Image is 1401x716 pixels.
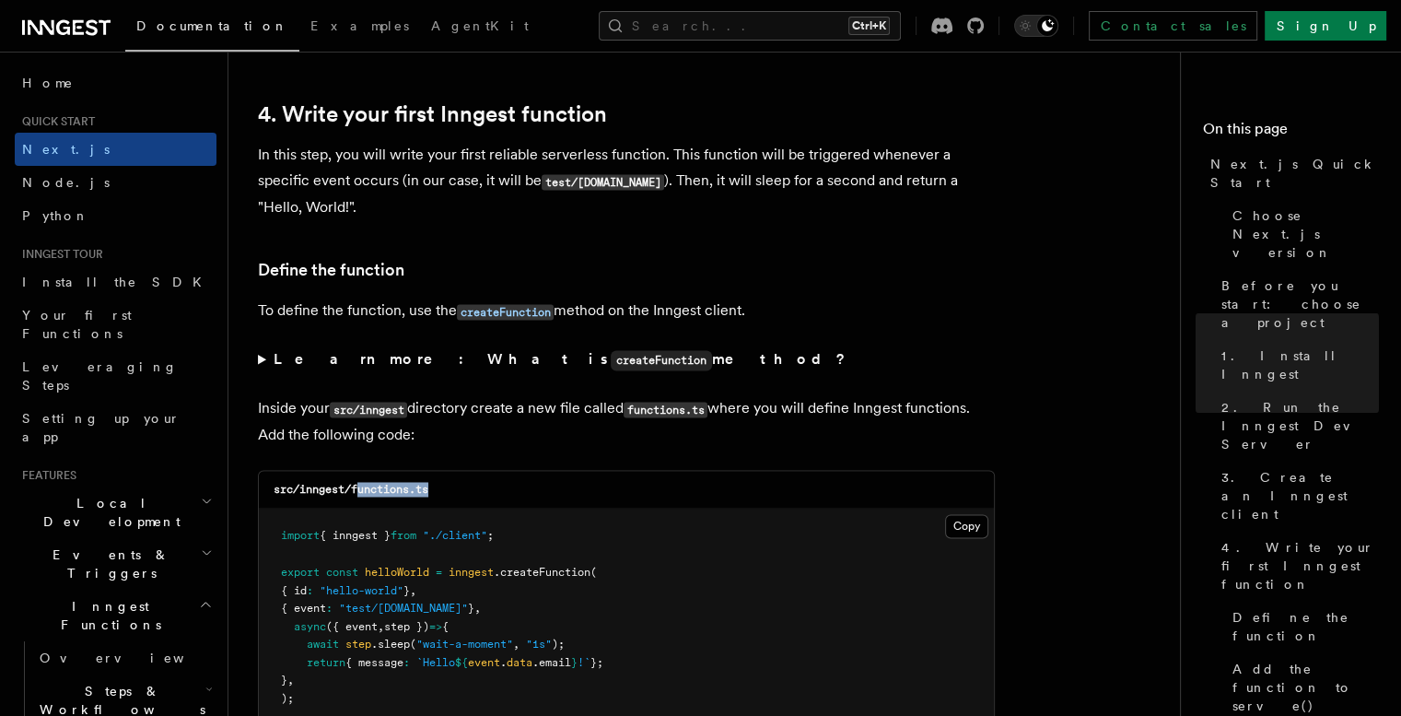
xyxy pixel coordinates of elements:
[365,565,429,578] span: helloWorld
[281,529,320,542] span: import
[1214,269,1379,339] a: Before you start: choose a project
[15,350,216,402] a: Leveraging Steps
[1232,206,1379,262] span: Choose Next.js version
[457,304,554,320] code: createFunction
[1089,11,1257,41] a: Contact sales
[431,18,529,33] span: AgentKit
[1221,468,1379,523] span: 3. Create an Inngest client
[457,301,554,319] a: createFunction
[542,174,664,190] code: test/[DOMAIN_NAME]
[500,655,507,668] span: .
[1214,391,1379,461] a: 2. Run the Inngest Dev Server
[40,651,229,665] span: Overview
[258,298,995,324] p: To define the function, use the method on the Inngest client.
[320,583,403,596] span: "hello-world"
[339,601,468,614] span: "test/[DOMAIN_NAME]"
[403,655,410,668] span: :
[1221,276,1379,332] span: Before you start: choose a project
[281,691,294,704] span: );
[1225,601,1379,652] a: Define the function
[22,175,110,190] span: Node.js
[1214,531,1379,601] a: 4. Write your first Inngest function
[468,601,474,614] span: }
[526,637,552,650] span: "1s"
[299,6,420,50] a: Examples
[384,619,429,632] span: step })
[22,308,132,341] span: Your first Functions
[624,402,707,417] code: functions.ts
[310,18,409,33] span: Examples
[15,538,216,590] button: Events & Triggers
[320,529,391,542] span: { inngest }
[1014,15,1058,37] button: Toggle dark mode
[15,546,201,582] span: Events & Triggers
[345,655,403,668] span: { message
[281,601,326,614] span: { event
[15,166,216,199] a: Node.js
[274,483,428,496] code: src/inngest/functions.ts
[15,66,216,100] a: Home
[1232,660,1379,715] span: Add the function to serve()
[15,114,95,129] span: Quick start
[15,597,199,634] span: Inngest Functions
[15,494,201,531] span: Local Development
[258,101,607,127] a: 4. Write your first Inngest function
[590,655,603,668] span: };
[420,6,540,50] a: AgentKit
[532,655,571,668] span: .email
[429,619,442,632] span: =>
[307,637,339,650] span: await
[15,247,103,262] span: Inngest tour
[22,275,213,289] span: Install the SDK
[1221,346,1379,383] span: 1. Install Inngest
[391,529,416,542] span: from
[307,655,345,668] span: return
[403,583,410,596] span: }
[22,411,181,444] span: Setting up your app
[552,637,565,650] span: );
[15,468,76,483] span: Features
[32,641,216,675] a: Overview
[599,11,901,41] button: Search...Ctrl+K
[330,402,407,417] code: src/inngest
[1225,199,1379,269] a: Choose Next.js version
[410,583,416,596] span: ,
[258,395,995,448] p: Inside your directory create a new file called where you will define Inngest functions. Add the f...
[1214,461,1379,531] a: 3. Create an Inngest client
[578,655,590,668] span: !`
[474,601,481,614] span: ,
[571,655,578,668] span: }
[442,619,449,632] span: {
[1203,147,1379,199] a: Next.js Quick Start
[410,637,416,650] span: (
[15,265,216,299] a: Install the SDK
[258,142,995,220] p: In this step, you will write your first reliable serverless function. This function will be trigg...
[416,637,513,650] span: "wait-a-moment"
[487,529,494,542] span: ;
[15,299,216,350] a: Your first Functions
[15,487,216,538] button: Local Development
[611,350,712,370] code: createFunction
[274,350,849,368] strong: Learn more: What is method?
[416,655,455,668] span: `Hello
[125,6,299,52] a: Documentation
[136,18,288,33] span: Documentation
[449,565,494,578] span: inngest
[1265,11,1386,41] a: Sign Up
[15,199,216,232] a: Python
[22,208,89,223] span: Python
[436,565,442,578] span: =
[15,133,216,166] a: Next.js
[1221,398,1379,453] span: 2. Run the Inngest Dev Server
[590,565,597,578] span: (
[281,673,287,686] span: }
[15,590,216,641] button: Inngest Functions
[326,565,358,578] span: const
[15,402,216,453] a: Setting up your app
[22,359,178,393] span: Leveraging Steps
[345,637,371,650] span: step
[22,74,74,92] span: Home
[507,655,532,668] span: data
[326,601,333,614] span: :
[294,619,326,632] span: async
